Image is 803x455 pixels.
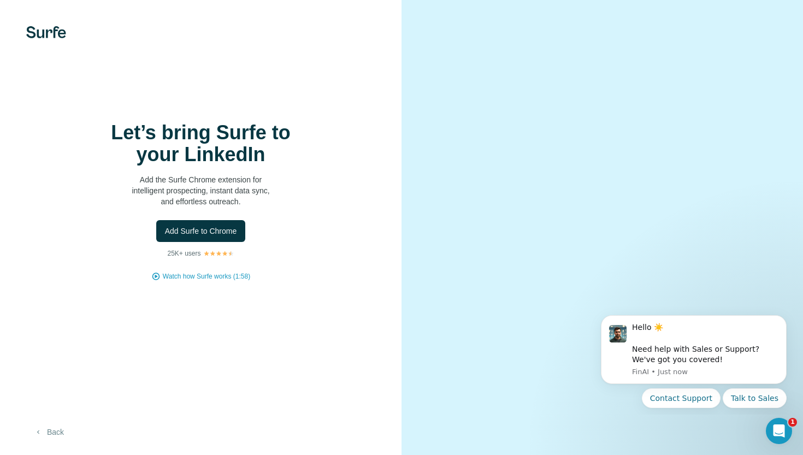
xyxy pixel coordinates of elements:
[203,250,234,257] img: Rating Stars
[766,418,792,444] iframe: Intercom live chat
[92,122,310,166] h1: Let’s bring Surfe to your LinkedIn
[584,307,803,415] iframe: Intercom notifications message
[163,271,250,281] button: Watch how Surfe works (1:58)
[92,174,310,207] p: Add the Surfe Chrome extension for intelligent prospecting, instant data sync, and effortless out...
[788,418,797,427] span: 1
[26,422,72,442] button: Back
[165,226,237,237] span: Add Surfe to Chrome
[167,249,200,258] p: 25K+ users
[26,26,66,38] img: Surfe's logo
[156,220,246,242] button: Add Surfe to Chrome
